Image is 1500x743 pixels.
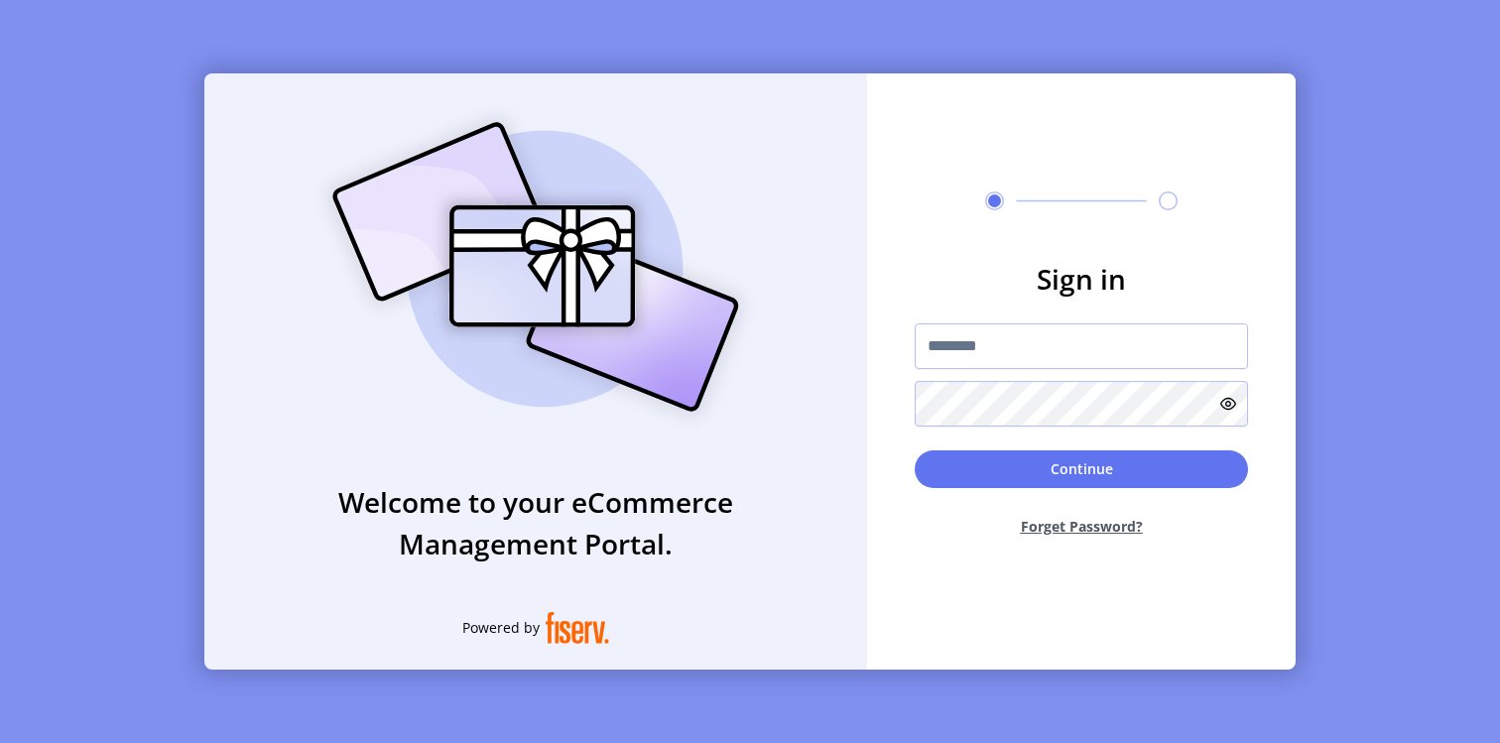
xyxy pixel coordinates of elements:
[204,481,867,564] h3: Welcome to your eCommerce Management Portal.
[915,450,1248,488] button: Continue
[915,500,1248,553] button: Forget Password?
[462,617,540,638] span: Powered by
[303,100,769,433] img: card_Illustration.svg
[915,258,1248,300] h3: Sign in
